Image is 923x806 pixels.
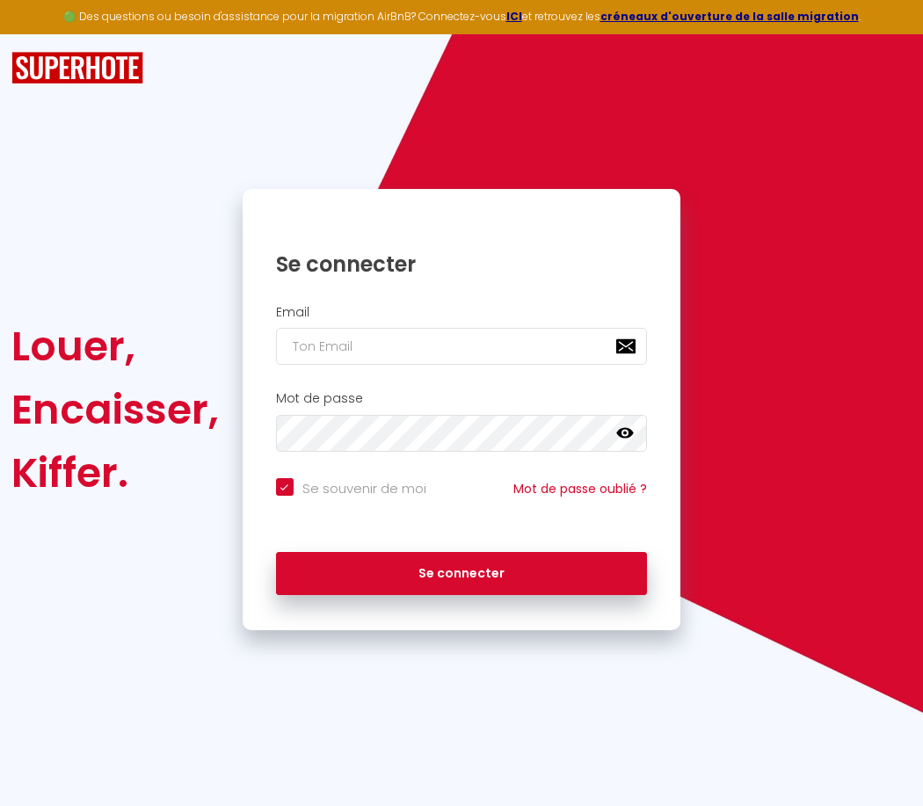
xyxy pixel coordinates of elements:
input: Ton Email [276,328,648,365]
img: SuperHote logo [11,52,143,84]
button: Se connecter [276,552,648,596]
h2: Email [276,305,648,320]
div: Kiffer. [11,441,219,505]
a: Mot de passe oublié ? [513,480,647,497]
h2: Mot de passe [276,391,648,406]
a: ICI [506,9,522,24]
h1: Se connecter [276,251,648,278]
a: créneaux d'ouverture de la salle migration [600,9,859,24]
div: Encaisser, [11,378,219,441]
div: Louer, [11,315,219,378]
